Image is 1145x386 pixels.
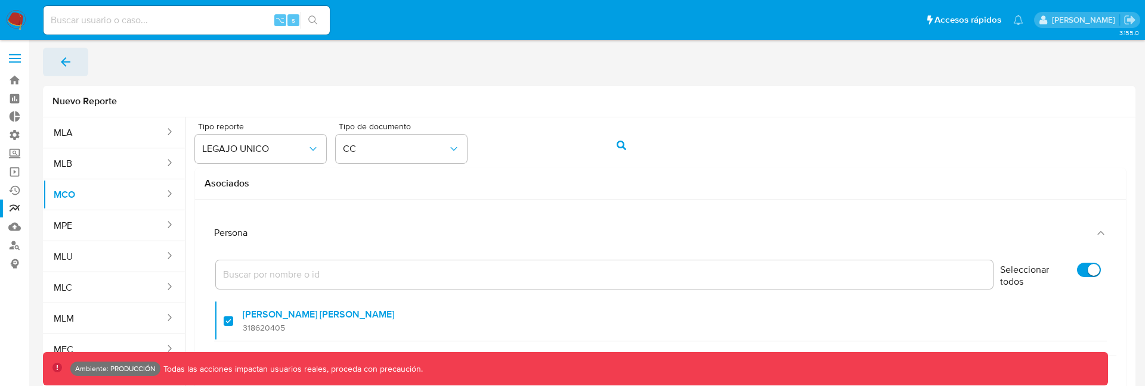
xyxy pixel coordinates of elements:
a: Salir [1124,14,1136,26]
span: ⌥ [276,14,284,26]
p: Todas las acciones impactan usuarios reales, proceda con precaución. [160,363,423,375]
span: s [292,14,295,26]
input: Buscar usuario o caso... [44,13,330,28]
span: Accesos rápidos [934,14,1001,26]
a: Notificaciones [1013,15,1023,25]
p: Ambiente: PRODUCCIÓN [75,366,156,371]
button: search-icon [301,12,325,29]
p: juan.jsosa@mercadolibre.com.co [1052,14,1119,26]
